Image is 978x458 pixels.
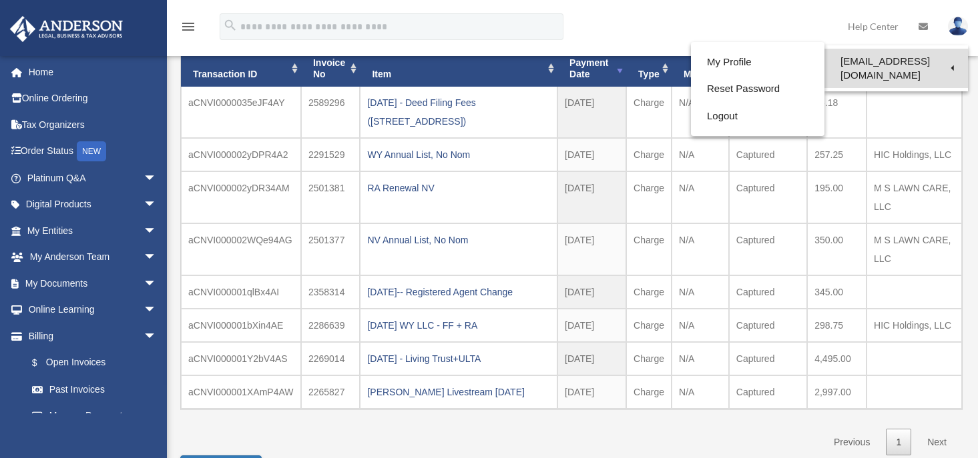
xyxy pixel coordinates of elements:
[223,18,238,33] i: search
[9,85,177,112] a: Online Ordering
[557,138,626,171] td: [DATE]
[9,217,177,244] a: My Entitiesarrow_drop_down
[807,342,867,375] td: 4,495.00
[181,51,301,87] th: Transaction ID: activate to sort column ascending
[39,355,46,371] span: $
[180,19,196,35] i: menu
[948,17,968,36] img: User Pic
[691,49,824,76] a: My Profile
[807,309,867,342] td: 298.75
[181,171,301,223] td: aCNVI000002yDR34AM
[807,223,867,275] td: 350.00
[807,138,867,171] td: 257.25
[626,51,672,87] th: Type: activate to sort column ascending
[729,171,807,223] td: Captured
[144,244,170,271] span: arrow_drop_down
[144,270,170,297] span: arrow_drop_down
[181,87,301,138] td: aCNVI0000035eJF4AY
[626,171,672,223] td: Charge
[557,87,626,138] td: [DATE]
[729,138,807,171] td: Captured
[19,349,177,377] a: $Open Invoices
[729,223,807,275] td: Captured
[301,223,360,275] td: 2501377
[77,141,106,161] div: NEW
[144,297,170,324] span: arrow_drop_down
[691,75,824,103] a: Reset Password
[367,179,550,197] div: RA Renewal NV
[557,51,626,87] th: Payment Date: activate to sort column ascending
[9,297,177,323] a: Online Learningarrow_drop_down
[626,342,672,375] td: Charge
[367,231,550,249] div: NV Annual List, No Nom
[19,403,177,429] a: Manage Payments
[9,59,177,85] a: Home
[144,217,170,245] span: arrow_drop_down
[9,191,177,218] a: Digital Productsarrow_drop_down
[9,138,177,165] a: Order StatusNEW
[867,309,962,342] td: HIC Holdings, LLC
[626,138,672,171] td: Charge
[672,51,729,87] th: Method: activate to sort column ascending
[9,323,177,349] a: Billingarrow_drop_down
[367,145,550,164] div: WY Annual List, No Nom
[626,309,672,342] td: Charge
[301,375,360,409] td: 2265827
[557,223,626,275] td: [DATE]
[557,309,626,342] td: [DATE]
[672,223,729,275] td: N/A
[626,87,672,138] td: Charge
[672,87,729,138] td: N/A
[180,23,196,35] a: menu
[301,342,360,375] td: 2269014
[9,111,177,138] a: Tax Organizers
[729,375,807,409] td: Captured
[9,165,177,191] a: Platinum Q&Aarrow_drop_down
[181,342,301,375] td: aCNVI000001Y2bV4AS
[672,342,729,375] td: N/A
[360,51,557,87] th: Item: activate to sort column ascending
[144,323,170,350] span: arrow_drop_down
[557,171,626,223] td: [DATE]
[301,51,360,87] th: Invoice No: activate to sort column ascending
[301,171,360,223] td: 2501381
[729,275,807,309] td: Captured
[19,376,170,403] a: Past Invoices
[824,49,968,88] a: [EMAIL_ADDRESS][DOMAIN_NAME]
[181,275,301,309] td: aCNVI000001qlBx4AI
[181,223,301,275] td: aCNVI000002WQe94AG
[672,309,729,342] td: N/A
[729,342,807,375] td: Captured
[301,87,360,138] td: 2589296
[807,171,867,223] td: 195.00
[301,138,360,171] td: 2291529
[9,244,177,271] a: My Anderson Teamarrow_drop_down
[6,16,127,42] img: Anderson Advisors Platinum Portal
[807,375,867,409] td: 2,997.00
[367,316,550,335] div: [DATE] WY LLC - FF + RA
[144,165,170,192] span: arrow_drop_down
[867,223,962,275] td: M S LAWN CARE, LLC
[367,283,550,301] div: [DATE]-- Registered Agent Change
[367,349,550,368] div: [DATE] - Living Trust+ULTA
[557,342,626,375] td: [DATE]
[729,309,807,342] td: Captured
[181,309,301,342] td: aCNVI000001bXin4AE
[626,223,672,275] td: Charge
[181,138,301,171] td: aCNVI000002yDPR4A2
[824,429,880,456] a: Previous
[626,275,672,309] td: Charge
[144,191,170,219] span: arrow_drop_down
[626,375,672,409] td: Charge
[367,93,550,131] div: [DATE] - Deed Filing Fees ([STREET_ADDRESS])
[691,103,824,130] a: Logout
[807,275,867,309] td: 345.00
[181,375,301,409] td: aCNVI000001XAmP4AW
[557,375,626,409] td: [DATE]
[301,309,360,342] td: 2286639
[557,275,626,309] td: [DATE]
[867,171,962,223] td: M S LAWN CARE, LLC
[867,138,962,171] td: HIC Holdings, LLC
[807,87,867,138] td: 66.18
[672,171,729,223] td: N/A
